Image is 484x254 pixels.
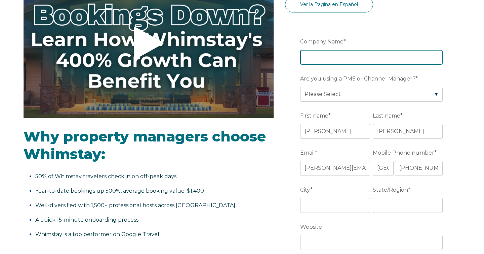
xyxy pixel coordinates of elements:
[35,202,235,209] span: Well-diversified with 1,500+ professional hosts across [GEOGRAPHIC_DATA]
[24,128,266,163] span: Why property managers choose Whimstay:
[373,110,400,121] span: Last name
[300,36,344,47] span: Company Name
[300,73,415,84] span: Are you using a PMS or Channel Manager?
[300,148,315,158] span: Email
[373,148,434,158] span: Mobile Phone number
[373,185,408,195] span: State/Region
[300,185,310,195] span: City
[35,217,138,223] span: A quick 15-minute onboarding process
[300,110,328,121] span: First name
[35,173,176,180] span: 50% of Whimstay travelers check in on off-peak days
[35,188,204,194] span: Year-to-date bookings up 500%, average booking value: $1,400
[300,222,322,232] span: Website
[35,231,159,237] span: Whimstay is a top performer on Google Travel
